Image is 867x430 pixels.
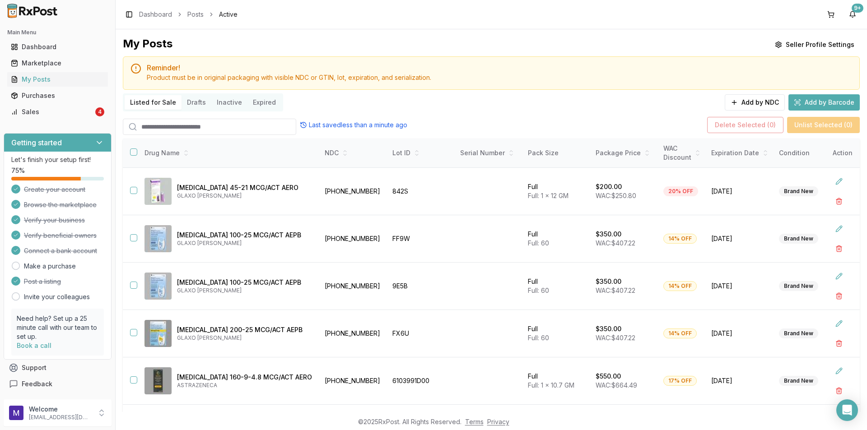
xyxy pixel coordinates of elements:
span: Full: 60 [528,287,549,294]
p: Need help? Set up a 25 minute call with our team to set up. [17,314,98,341]
span: Full: 1 x 12 GM [528,192,569,199]
button: Add by Barcode [788,94,860,111]
button: Purchases [4,88,112,103]
p: [MEDICAL_DATA] 100-25 MCG/ACT AEPB [177,231,312,240]
td: [PHONE_NUMBER] [319,310,387,357]
a: Sales4 [7,104,108,120]
a: Posts [187,10,204,19]
div: 4 [95,107,104,116]
td: 842S [387,168,455,215]
button: 9+ [845,7,860,22]
td: Full [522,168,590,215]
a: Book a call [17,342,51,349]
td: Full [522,357,590,405]
button: Drafts [182,95,211,110]
button: Seller Profile Settings [769,37,860,53]
span: Create your account [24,185,85,194]
td: FX6U [387,310,455,357]
a: Dashboard [7,39,108,55]
a: My Posts [7,71,108,88]
span: Full: 60 [528,239,549,247]
div: My Posts [123,37,172,53]
div: 14% OFF [663,328,697,338]
div: Brand New [779,186,818,196]
a: Terms [465,418,484,425]
span: [DATE] [711,329,768,338]
p: Welcome [29,405,92,414]
div: Purchases [11,91,104,100]
p: GLAXO [PERSON_NAME] [177,240,312,247]
span: WAC: $250.80 [596,192,636,199]
span: WAC: $407.22 [596,287,635,294]
div: Brand New [779,376,818,386]
span: Post a listing [24,277,61,286]
span: [DATE] [711,187,768,196]
a: Purchases [7,88,108,104]
td: 6103991D00 [387,357,455,405]
a: Privacy [487,418,509,425]
div: Lot ID [392,148,449,157]
p: [MEDICAL_DATA] 200-25 MCG/ACT AEPB [177,325,312,334]
div: Dashboard [11,42,104,51]
button: Inactive [211,95,247,110]
img: User avatar [9,406,23,420]
span: Full: 60 [528,334,549,342]
span: Full: 1 x 10.7 GM [528,381,574,389]
button: Edit [831,363,847,379]
td: Full [522,310,590,357]
h5: Reminder! [147,64,852,71]
h2: Main Menu [7,29,108,36]
span: Active [219,10,238,19]
th: Pack Size [522,139,590,168]
div: 14% OFF [663,281,697,291]
p: $550.00 [596,372,621,381]
td: 9E5B [387,263,455,310]
span: Verify beneficial owners [24,231,97,240]
a: Marketplace [7,55,108,71]
p: [MEDICAL_DATA] 45-21 MCG/ACT AERO [177,183,312,192]
div: Marketplace [11,59,104,68]
button: Dashboard [4,40,112,54]
span: WAC: $407.22 [596,239,635,247]
div: WAC Discount [663,144,700,162]
button: Support [4,360,112,376]
button: Add by NDC [725,94,785,111]
p: $350.00 [596,230,621,239]
span: Connect a bank account [24,246,97,255]
a: Invite your colleagues [24,292,90,301]
img: Breo Ellipta 100-25 MCG/ACT AEPB [144,225,172,252]
span: Browse the marketplace [24,200,97,209]
div: Expiration Date [711,148,768,157]
th: Condition [774,139,841,168]
div: Last saved less than a minute ago [300,120,407,129]
button: Delete [831,288,847,304]
div: Sales [11,107,93,116]
p: [MEDICAL_DATA] 160-9-4.8 MCG/ACT AERO [177,373,312,382]
td: [PHONE_NUMBER] [319,357,387,405]
div: NDC [325,148,382,157]
button: Sales4 [4,105,112,119]
div: 14% OFF [663,234,697,244]
button: Edit [831,221,847,237]
div: Brand New [779,234,818,244]
span: [DATE] [711,282,768,291]
span: 75 % [11,166,25,175]
p: [MEDICAL_DATA] 100-25 MCG/ACT AEPB [177,278,312,287]
nav: breadcrumb [139,10,238,19]
div: 20% OFF [663,186,698,196]
div: Brand New [779,281,818,291]
th: Action [825,139,860,168]
td: FF9W [387,215,455,263]
span: Verify your business [24,216,85,225]
span: WAC: $407.22 [596,334,635,342]
div: Serial Number [460,148,517,157]
button: Expired [247,95,281,110]
p: GLAXO [PERSON_NAME] [177,334,312,342]
a: Dashboard [139,10,172,19]
p: ASTRAZENECA [177,382,312,389]
td: Full [522,215,590,263]
div: 17% OFF [663,376,697,386]
span: WAC: $664.49 [596,381,637,389]
button: Edit [831,315,847,332]
p: Let's finish your setup first! [11,155,104,164]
